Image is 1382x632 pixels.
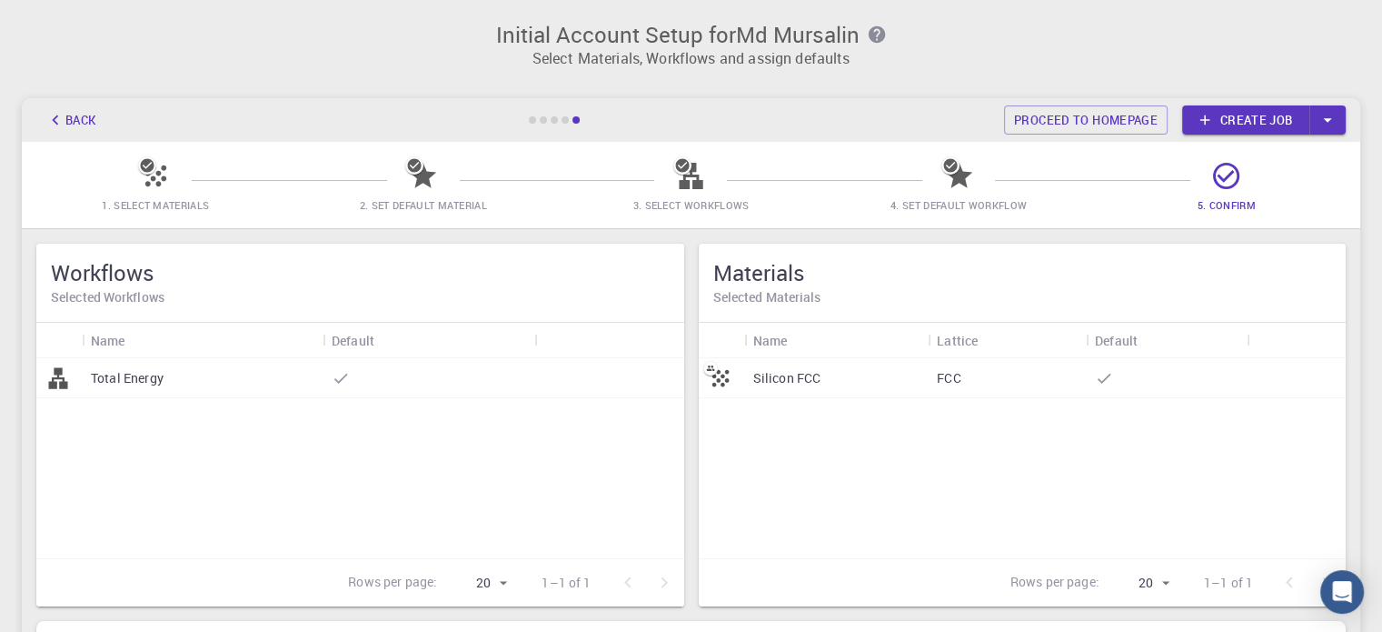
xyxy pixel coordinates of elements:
[890,198,1027,212] span: 4. Set Default Workflow
[699,323,744,358] div: Icon
[33,47,1349,69] p: Select Materials, Workflows and assign defaults
[36,13,102,29] span: Support
[542,574,591,592] p: 1–1 of 1
[36,323,82,358] div: Icon
[1107,570,1175,597] div: 20
[91,369,164,387] p: Total Energy
[1004,105,1168,135] a: Proceed to homepage
[978,326,1007,355] button: Sort
[1138,326,1167,355] button: Sort
[1182,105,1309,135] a: Create job
[51,287,670,307] h6: Selected Workflows
[1198,198,1256,212] span: 5. Confirm
[36,105,105,135] button: Back
[82,323,323,358] div: Name
[1010,573,1099,594] p: Rows per page:
[1204,574,1253,592] p: 1–1 of 1
[1320,570,1364,614] div: Open Intercom Messenger
[928,323,1086,358] div: Lattice
[632,198,749,212] span: 3. Select Workflows
[51,258,670,287] h5: Workflows
[332,323,374,358] div: Default
[444,570,512,597] div: 20
[323,323,534,358] div: Default
[125,326,154,355] button: Sort
[753,323,788,358] div: Name
[713,258,1332,287] h5: Materials
[1095,323,1138,358] div: Default
[937,323,978,358] div: Lattice
[91,323,125,358] div: Name
[1086,323,1247,358] div: Default
[360,198,487,212] span: 2. Set Default Material
[937,369,960,387] p: FCC
[102,198,209,212] span: 1. Select Materials
[744,323,929,358] div: Name
[787,326,816,355] button: Sort
[374,326,403,355] button: Sort
[348,573,437,594] p: Rows per page:
[753,369,821,387] p: Silicon FCC
[33,22,1349,47] h3: Initial Account Setup for Md Mursalin
[713,287,1332,307] h6: Selected Materials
